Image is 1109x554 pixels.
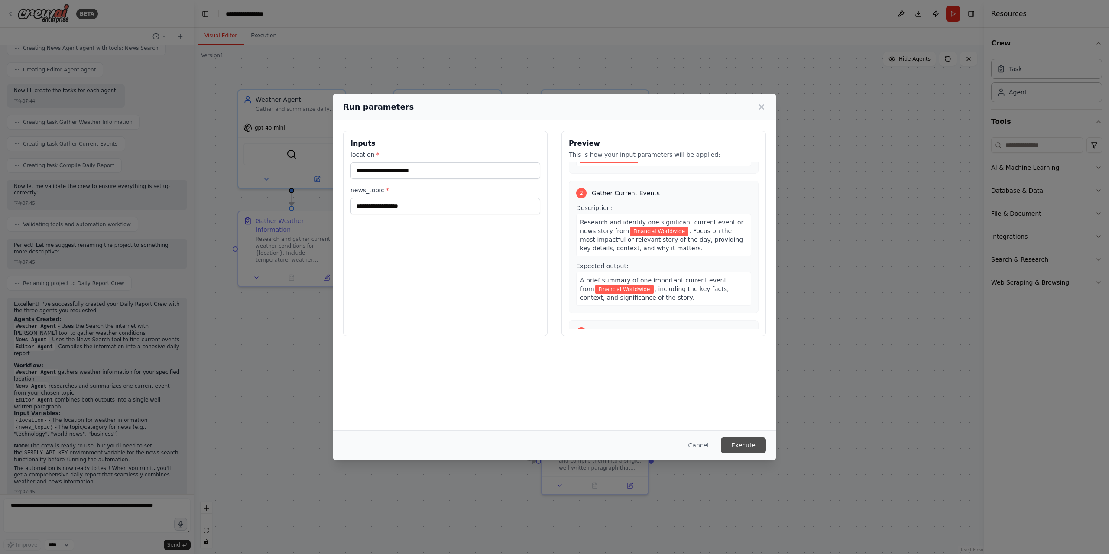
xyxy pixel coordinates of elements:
[580,285,729,301] span: , including the key facts, context, and significance of the story.
[576,262,629,269] span: Expected output:
[350,150,540,159] label: location
[576,204,613,211] span: Description:
[595,285,654,294] span: Variable: news_topic
[350,186,540,194] label: news_topic
[592,328,656,337] span: Compile Daily Report
[350,138,540,149] h3: Inputs
[681,437,716,453] button: Cancel
[343,101,414,113] h2: Run parameters
[580,227,743,252] span: . Focus on the most impactful or relevant story of the day, providing key details, context, and w...
[580,277,726,292] span: A brief summary of one important current event from
[721,437,766,453] button: Execute
[569,150,759,159] p: This is how your input parameters will be applied:
[569,138,759,149] h3: Preview
[592,189,660,198] span: Gather Current Events
[580,219,743,234] span: Research and identify one significant current event or news story from
[576,188,587,198] div: 2
[576,327,587,338] div: 3
[630,227,688,236] span: Variable: news_topic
